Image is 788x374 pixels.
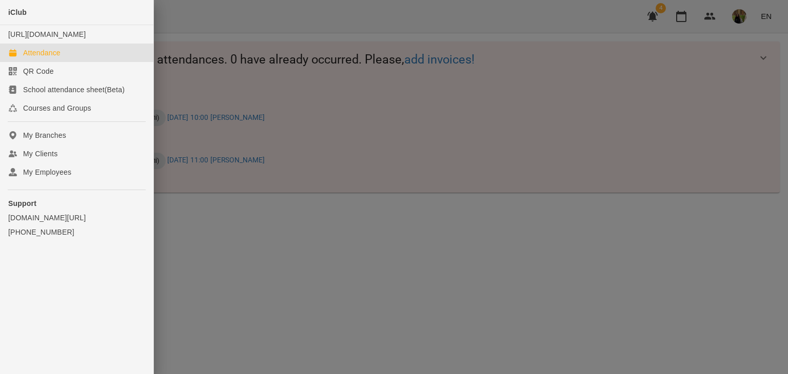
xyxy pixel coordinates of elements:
[23,149,57,159] div: My Clients
[8,8,27,16] span: iClub
[23,85,125,95] div: School attendance sheet(Beta)
[8,227,145,237] a: [PHONE_NUMBER]
[23,167,71,177] div: My Employees
[23,48,61,58] div: Attendance
[23,66,54,76] div: QR Code
[8,198,145,209] p: Support
[8,213,145,223] a: [DOMAIN_NAME][URL]
[8,30,86,38] a: [URL][DOMAIN_NAME]
[23,130,66,140] div: My Branches
[23,103,91,113] div: Courses and Groups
